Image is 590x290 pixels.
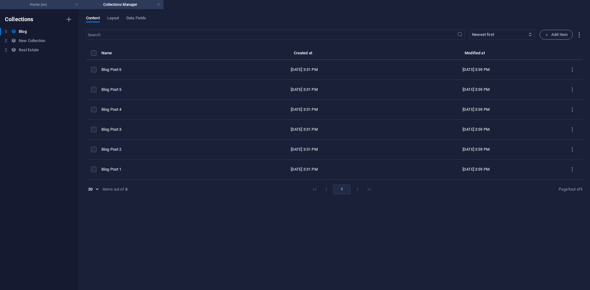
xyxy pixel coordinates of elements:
[101,49,218,60] th: Name
[333,184,351,194] button: page 1
[101,67,213,72] div: Blog Post 6
[580,187,583,191] strong: 1
[101,127,213,132] div: Blog Post 3
[223,127,385,132] div: [DATE] 3:31 PM
[19,37,45,44] h6: New Collection
[125,187,128,192] strong: 6
[101,107,213,112] div: Blog Post 4
[107,14,119,23] span: Layout
[86,187,100,192] div: 20
[540,30,573,40] button: Add Item
[395,167,557,172] div: [DATE] 3:59 PM
[86,30,457,40] input: Search
[223,167,385,172] div: [DATE] 3:31 PM
[395,107,557,112] div: [DATE] 3:59 PM
[309,184,375,194] nav: pagination navigation
[559,187,583,192] div: Page out of
[218,49,390,60] th: Created at
[395,87,557,92] div: [DATE] 3:59 PM
[395,147,557,152] div: [DATE] 3:59 PM
[395,67,557,72] div: [DATE] 3:59 PM
[65,16,73,23] i: Create new collection
[223,107,385,112] div: [DATE] 3:31 PM
[101,167,213,172] div: Blog Post 1
[390,49,562,60] th: Modified at
[86,14,100,23] span: Content
[395,127,557,132] div: [DATE] 3:59 PM
[101,147,213,152] div: Blog Post 2
[19,46,39,54] h6: Real Estate
[101,87,213,92] div: Blog Post 5
[5,16,33,23] h6: Collections
[223,67,385,72] div: [DATE] 3:31 PM
[126,14,146,23] span: Data Fields
[545,31,568,38] span: Add Item
[223,87,385,92] div: [DATE] 3:31 PM
[86,49,583,180] table: items list
[82,1,163,8] h4: Collections Manager
[19,28,26,35] h6: Blog
[568,187,570,191] strong: 1
[223,147,385,152] div: [DATE] 3:31 PM
[103,187,124,192] div: items out of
